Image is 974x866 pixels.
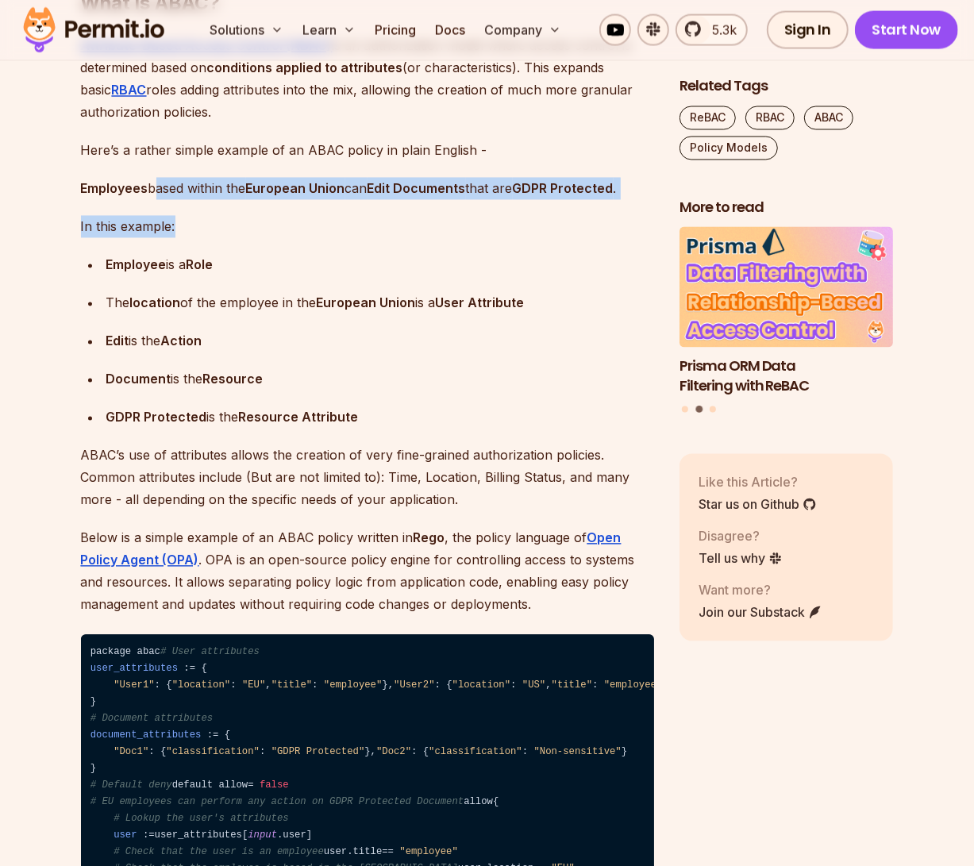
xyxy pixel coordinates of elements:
[106,371,171,387] strong: Document
[166,680,171,691] span: {
[622,747,627,758] span: }
[429,14,472,46] a: Docs
[493,797,499,808] span: {
[248,780,253,791] span: =
[679,76,894,96] h2: Related Tags
[368,181,466,197] strong: Edit Documents
[106,333,129,349] strong: Edit
[394,680,434,691] span: "User2"
[106,292,654,314] p: The of the employee in the is a
[81,530,622,568] a: Open Policy Agent (OPA)
[242,830,248,841] span: [
[699,526,783,545] p: Disagree?
[160,647,260,658] span: # User attributes
[676,14,748,46] a: 5.3k
[435,680,441,691] span: :
[388,847,394,858] span: =
[114,747,148,758] span: "Doc1"
[703,21,737,40] span: 5.3k
[90,780,172,791] span: # Default deny
[81,527,654,616] p: Below is a simple example of an ABAC policy written in , the policy language of . OPA is an open-...
[203,371,264,387] strong: Resource
[81,216,654,238] p: In this example:
[143,830,148,841] span: :
[522,680,545,691] span: "US"
[364,747,370,758] span: }
[114,814,289,825] span: # Lookup the user's attributes
[368,14,422,46] a: Pricing
[106,330,654,352] p: is the
[478,14,568,46] button: Company
[679,227,894,415] div: Posts
[855,11,959,49] a: Start Now
[16,3,171,57] img: Permit logo
[106,406,654,429] p: is the
[148,830,154,841] span: =
[436,295,525,311] strong: User Attribute
[242,680,265,691] span: "EU"
[710,406,716,413] button: Go to slide 3
[81,181,148,197] strong: Employees
[604,680,663,691] span: "employee"
[183,664,189,675] span: :
[699,580,822,599] p: Want more?
[160,747,166,758] span: {
[271,680,312,691] span: "title"
[446,680,452,691] span: {
[767,11,849,49] a: Sign In
[699,495,817,514] a: Star us on Github
[81,178,654,200] p: based within the can that are .
[399,847,458,858] span: "employee"
[114,847,324,858] span: # Check that the user is an employee
[230,680,236,691] span: :
[130,295,181,311] strong: location
[513,181,614,197] strong: GDPR Protected
[166,747,260,758] span: "classification"
[534,747,622,758] span: "Non-sensitive"
[106,254,654,276] p: is a
[679,227,894,348] img: Prisma ORM Data Filtering with ReBAC
[114,830,137,841] span: user
[207,60,403,76] strong: conditions applied to attributes
[382,847,387,858] span: =
[552,680,592,691] span: "title"
[187,257,214,273] strong: Role
[225,730,230,741] span: {
[324,680,383,691] span: "employee"
[682,406,688,413] button: Go to slide 1
[414,530,445,546] strong: Rego
[317,295,416,311] strong: European Union
[745,106,795,129] a: RBAC
[306,830,312,841] span: ]
[172,680,231,691] span: "location"
[148,747,154,758] span: :
[106,257,167,273] strong: Employee
[382,680,387,691] span: }
[260,780,289,791] span: false
[699,472,817,491] p: Like this Article?
[592,680,598,691] span: :
[81,35,654,124] p: is an authorization model where access control is determined based on (or characteristics). This ...
[452,680,511,691] span: "location"
[679,198,894,217] h2: More to read
[248,830,277,841] span: input
[522,747,528,758] span: :
[271,747,365,758] span: "GDPR Protected"
[679,356,894,396] h3: Prisma ORM Data Filtering with ReBAC
[155,680,160,691] span: :
[81,140,654,162] p: Here’s a rather simple example of an ABAC policy in plain English -
[114,680,154,691] span: "User1"
[207,730,213,741] span: :
[260,747,265,758] span: :
[213,730,218,741] span: =
[112,83,147,98] a: RBAC
[699,602,822,622] a: Join our Substack
[90,714,213,725] span: # Document attributes
[90,697,96,708] span: }
[201,664,206,675] span: {
[90,764,96,775] span: }
[203,14,290,46] button: Solutions
[161,333,202,349] strong: Action
[695,406,703,413] button: Go to slide 2
[679,227,894,396] li: 2 of 3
